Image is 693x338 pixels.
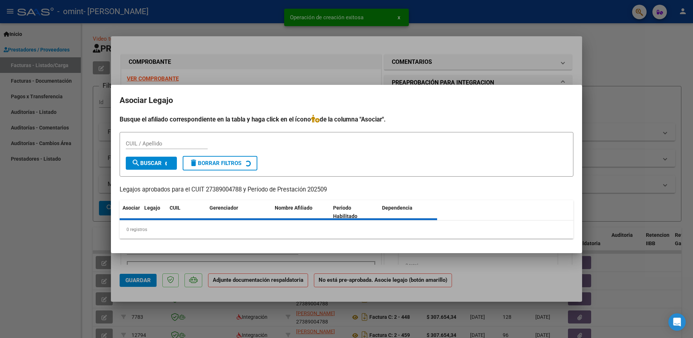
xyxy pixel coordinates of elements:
div: Open Intercom Messenger [668,313,686,331]
datatable-header-cell: Nombre Afiliado [272,200,330,224]
p: Legajos aprobados para el CUIT 27389004788 y Período de Prestación 202509 [120,185,573,194]
button: Borrar Filtros [183,156,257,170]
datatable-header-cell: Periodo Habilitado [330,200,379,224]
datatable-header-cell: CUIL [167,200,207,224]
span: Legajo [144,205,160,211]
button: Buscar [126,157,177,170]
datatable-header-cell: Asociar [120,200,141,224]
div: 0 registros [120,220,573,239]
datatable-header-cell: Legajo [141,200,167,224]
datatable-header-cell: Gerenciador [207,200,272,224]
span: Asociar [123,205,140,211]
span: Gerenciador [209,205,238,211]
span: CUIL [170,205,180,211]
span: Buscar [132,160,162,166]
mat-icon: delete [189,158,198,167]
h4: Busque el afiliado correspondiente en la tabla y haga click en el ícono de la columna "Asociar". [120,115,573,124]
datatable-header-cell: Dependencia [379,200,437,224]
span: Periodo Habilitado [333,205,357,219]
mat-icon: search [132,158,140,167]
span: Dependencia [382,205,412,211]
h2: Asociar Legajo [120,94,573,107]
span: Borrar Filtros [189,160,241,166]
span: Nombre Afiliado [275,205,312,211]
